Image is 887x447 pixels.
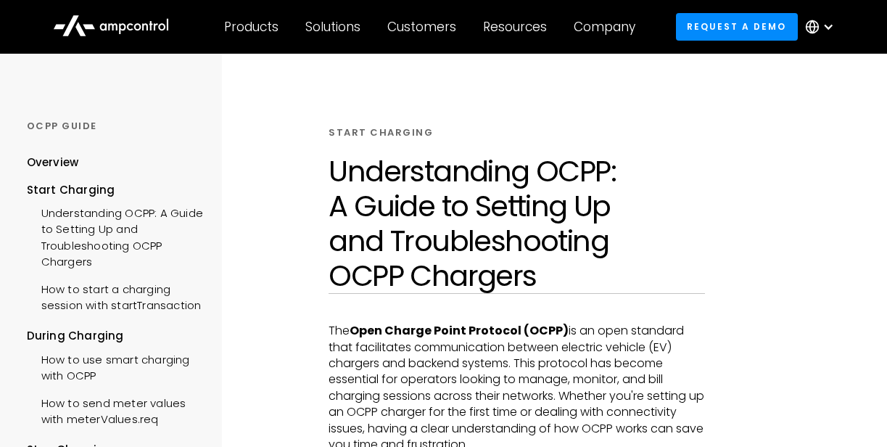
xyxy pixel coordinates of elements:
div: OCPP GUIDE [27,120,205,133]
div: Start Charging [27,182,205,198]
div: Products [224,19,279,35]
div: Company [574,19,635,35]
div: Overview [27,155,79,171]
a: Understanding OCPP: A Guide to Setting Up and Troubleshooting OCPP Chargers [27,198,205,274]
a: Overview [27,155,79,181]
a: How to start a charging session with startTransaction [27,274,205,318]
a: How to send meter values with meterValues.req [27,388,205,432]
div: START CHARGING [329,126,433,139]
strong: Open Charge Point Protocol (OCPP) [350,322,569,339]
div: During Charging [27,328,205,344]
div: Customers [387,19,456,35]
a: Request a demo [676,13,798,40]
div: Solutions [305,19,360,35]
h1: Understanding OCPP: A Guide to Setting Up and Troubleshooting OCPP Chargers [329,154,705,293]
a: How to use smart charging with OCPP [27,345,205,388]
div: Resources [483,19,547,35]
